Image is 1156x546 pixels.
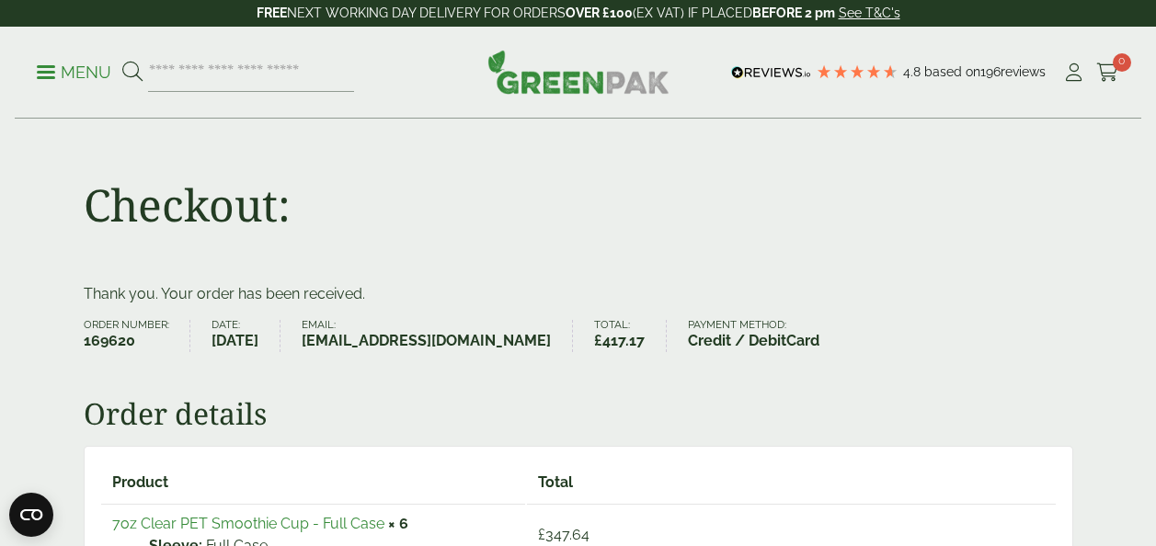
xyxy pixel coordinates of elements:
[903,64,924,79] span: 4.8
[37,62,111,84] p: Menu
[1062,63,1085,82] i: My Account
[752,6,835,20] strong: BEFORE 2 pm
[538,526,545,543] span: £
[84,320,191,352] li: Order number:
[688,330,819,352] strong: Credit / DebitCard
[594,332,645,349] bdi: 417.17
[688,320,841,352] li: Payment method:
[527,463,1055,502] th: Total
[212,330,258,352] strong: [DATE]
[816,63,898,80] div: 4.79 Stars
[112,515,384,532] a: 7oz Clear PET Smoothie Cup - Full Case
[84,283,1073,305] p: Thank you. Your order has been received.
[594,332,602,349] span: £
[84,396,1073,431] h2: Order details
[257,6,287,20] strong: FREE
[1096,59,1119,86] a: 0
[9,493,53,537] button: Open CMP widget
[487,50,670,94] img: GreenPak Supplies
[212,320,280,352] li: Date:
[1113,53,1131,72] span: 0
[538,526,589,543] bdi: 347.64
[302,330,551,352] strong: [EMAIL_ADDRESS][DOMAIN_NAME]
[84,178,291,232] h1: Checkout:
[1001,64,1046,79] span: reviews
[1096,63,1119,82] i: Cart
[594,320,667,352] li: Total:
[101,463,526,502] th: Product
[37,62,111,80] a: Menu
[302,320,573,352] li: Email:
[566,6,633,20] strong: OVER £100
[84,330,169,352] strong: 169620
[980,64,1001,79] span: 196
[731,66,811,79] img: REVIEWS.io
[839,6,900,20] a: See T&C's
[924,64,980,79] span: Based on
[388,515,408,532] strong: × 6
